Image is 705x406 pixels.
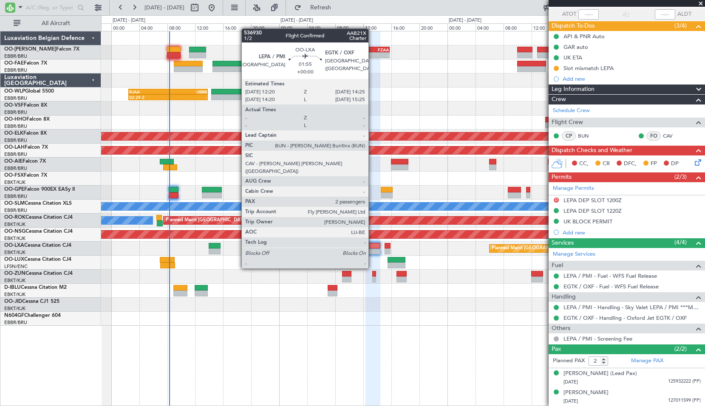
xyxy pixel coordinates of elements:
[4,179,25,186] a: EBKT/KJK
[677,10,691,19] span: ALDT
[139,23,167,31] div: 04:00
[4,299,59,304] a: OO-JIDCessna CJ1 525
[4,215,73,220] a: OO-ROKCessna Citation CJ4
[447,23,476,31] div: 00:00
[4,221,25,228] a: EBKT/KJK
[4,165,27,172] a: EBBR/BRU
[552,238,574,248] span: Services
[554,197,559,203] button: D
[195,23,223,31] div: 12:00
[552,146,632,155] span: Dispatch Checks and Weather
[631,357,663,365] a: Manage PAX
[563,314,687,321] a: EGTK / OXF - Handling - Oxford Jet EGTK / OXF
[674,238,687,247] span: (4/4)
[603,160,610,168] span: CR
[492,242,626,255] div: Planned Maint [GEOGRAPHIC_DATA] ([GEOGRAPHIC_DATA])
[129,89,168,94] div: RJAA
[4,207,27,214] a: EBBR/BRU
[4,103,24,108] span: OO-VSF
[663,132,682,140] a: CAV
[4,95,27,101] a: EBBR/BRU
[4,187,24,192] span: OO-GPE
[4,257,24,262] span: OO-LUX
[563,283,659,290] a: EGTK / OXF - Fuel - WFS Fuel Release
[4,193,27,200] a: EBBR/BRU
[563,43,588,51] div: GAR auto
[563,229,701,236] div: Add new
[563,304,701,311] a: LEPA / PMI - Handling - Sky Valet LEPA / PMI ***MYHANDLING***
[4,313,61,318] a: N604GFChallenger 604
[449,17,481,24] div: [DATE] - [DATE]
[4,271,73,276] a: OO-ZUNCessna Citation CJ4
[668,378,701,385] span: 125932222 (PP)
[552,344,561,354] span: Pax
[166,214,300,227] div: Planned Maint [GEOGRAPHIC_DATA] ([GEOGRAPHIC_DATA])
[578,9,599,20] input: --:--
[552,118,583,127] span: Flight Crew
[552,292,576,302] span: Handling
[4,235,25,242] a: EBKT/KJK
[111,23,139,31] div: 00:00
[168,95,207,100] div: -
[22,20,90,26] span: All Aircraft
[4,159,46,164] a: OO-AIEFalcon 7X
[4,137,27,144] a: EBBR/BRU
[144,4,184,11] span: [DATE] - [DATE]
[363,23,391,31] div: 12:00
[4,229,25,234] span: OO-NSG
[4,159,23,164] span: OO-AIE
[4,117,50,122] a: OO-HHOFalcon 8X
[563,33,605,40] div: API & PNR Auto
[280,17,313,24] div: [DATE] - [DATE]
[563,398,578,404] span: [DATE]
[9,17,92,30] button: All Aircraft
[668,397,701,404] span: 127011599 (PP)
[563,218,612,225] div: UK BLOCK PERMIT
[4,53,27,59] a: EBBR/BRU
[4,103,47,108] a: OO-VSFFalcon 8X
[4,67,27,73] a: EBBR/BRU
[552,21,595,31] span: Dispatch To-Dos
[4,305,25,312] a: EBKT/KJK
[674,344,687,353] span: (2/2)
[391,23,419,31] div: 16:00
[553,250,595,259] a: Manage Services
[4,299,22,304] span: OO-JID
[168,89,207,94] div: UBBB
[563,75,701,82] div: Add new
[4,263,28,270] a: LFSN/ENC
[671,160,679,168] span: DP
[563,272,657,279] a: LEPA / PMI - Fuel - WFS Fuel Release
[279,23,307,31] div: 00:00
[362,47,389,52] div: FZAA
[504,23,532,31] div: 08:00
[4,285,21,290] span: D-IBLU
[4,145,48,150] a: OO-LAHFalcon 7X
[4,291,25,298] a: EBKT/KJK
[562,131,576,141] div: CP
[624,160,637,168] span: DFC,
[562,10,576,19] span: ATOT
[4,243,71,248] a: OO-LXACessna Citation CJ4
[4,173,47,178] a: OO-FSXFalcon 7X
[476,23,504,31] div: 04:00
[4,319,27,326] a: EBBR/BRU
[552,172,572,182] span: Permits
[553,357,585,365] label: Planned PAX
[552,261,563,271] span: Fuel
[563,369,637,378] div: [PERSON_NAME] (Lead Pax)
[4,151,27,158] a: EBBR/BRU
[563,389,609,397] div: [PERSON_NAME]
[552,324,570,333] span: Others
[419,23,447,31] div: 20:00
[553,107,590,115] a: Schedule Crew
[4,61,24,66] span: OO-FAE
[674,21,687,30] span: (3/4)
[4,243,24,248] span: OO-LXA
[563,379,578,385] span: [DATE]
[4,173,24,178] span: OO-FSX
[4,215,25,220] span: OO-ROK
[4,249,25,256] a: EBKT/KJK
[4,257,71,262] a: OO-LUXCessna Citation CJ4
[674,172,687,181] span: (2/3)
